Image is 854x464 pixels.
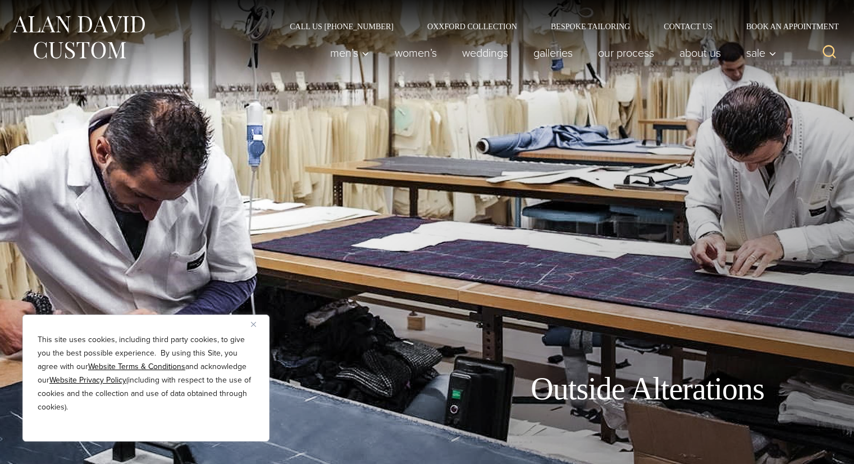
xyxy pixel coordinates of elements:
[318,42,783,64] nav: Primary Navigation
[11,12,146,62] img: Alan David Custom
[251,322,256,327] img: Close
[667,42,734,64] a: About Us
[586,42,667,64] a: Our Process
[410,22,534,30] a: Oxxford Collection
[88,361,185,372] a: Website Terms & Conditions
[251,317,264,331] button: Close
[746,47,777,58] span: Sale
[49,374,126,386] a: Website Privacy Policy
[330,47,369,58] span: Men’s
[273,22,843,30] nav: Secondary Navigation
[382,42,450,64] a: Women’s
[816,39,843,66] button: View Search Form
[38,333,254,414] p: This site uses cookies, including third party cookies, to give you the best possible experience. ...
[450,42,521,64] a: weddings
[647,22,729,30] a: Contact Us
[273,22,410,30] a: Call Us [PHONE_NUMBER]
[729,22,843,30] a: Book an Appointment
[534,22,647,30] a: Bespoke Tailoring
[531,370,764,408] h1: Outside Alterations
[521,42,586,64] a: Galleries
